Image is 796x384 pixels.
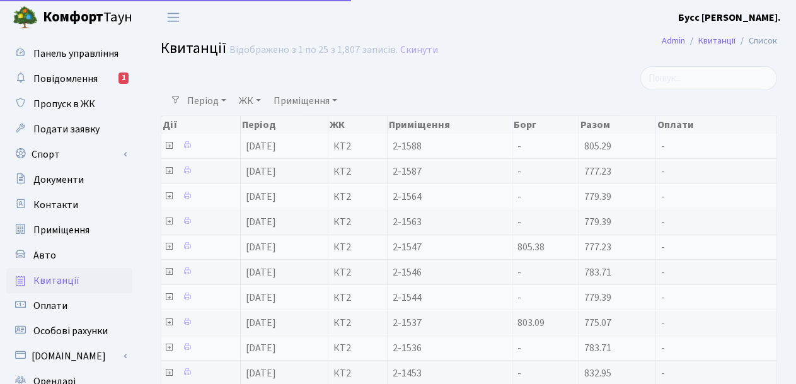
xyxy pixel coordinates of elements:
span: Особові рахунки [33,324,108,338]
span: Контакти [33,198,78,212]
span: - [517,215,521,229]
a: ЖК [234,90,266,112]
span: [DATE] [246,240,276,254]
span: Подати заявку [33,122,100,136]
span: - [517,265,521,279]
span: - [661,166,771,177]
span: 2-1453 [393,368,507,378]
span: 2-1536 [393,343,507,353]
th: Період [241,116,328,134]
span: 2-1547 [393,242,507,252]
th: Оплати [656,116,777,134]
span: КТ2 [333,368,382,378]
span: КТ2 [333,318,382,328]
span: КТ2 [333,343,382,353]
a: Спорт [6,142,132,167]
span: Авто [33,248,56,262]
span: Пропуск в ЖК [33,97,95,111]
span: - [661,217,771,227]
span: Таун [43,7,132,28]
a: Контакти [6,192,132,218]
th: Дії [161,116,241,134]
nav: breadcrumb [643,28,796,54]
span: Квитанції [33,274,79,288]
span: - [661,141,771,151]
a: Оплати [6,293,132,318]
button: Переключити навігацію [158,7,189,28]
span: КТ2 [333,293,382,303]
span: 2-1537 [393,318,507,328]
span: - [517,139,521,153]
span: КТ2 [333,242,382,252]
span: 779.39 [584,190,611,204]
span: [DATE] [246,366,276,380]
span: 783.71 [584,341,611,355]
img: logo.png [13,5,38,30]
span: КТ2 [333,141,382,151]
span: - [661,368,771,378]
span: 2-1564 [393,192,507,202]
span: - [517,190,521,204]
span: КТ2 [333,267,382,277]
span: 803.09 [517,316,545,330]
a: Приміщення [268,90,342,112]
span: - [661,242,771,252]
input: Пошук... [640,66,777,90]
a: Пропуск в ЖК [6,91,132,117]
a: Повідомлення1 [6,66,132,91]
b: Бусс [PERSON_NAME]. [678,11,781,25]
span: [DATE] [246,165,276,178]
span: КТ2 [333,166,382,177]
span: - [661,267,771,277]
span: 2-1544 [393,293,507,303]
a: Авто [6,243,132,268]
span: 779.39 [584,215,611,229]
a: Період [182,90,231,112]
span: 2-1563 [393,217,507,227]
a: [DOMAIN_NAME] [6,344,132,369]
a: Скинути [400,44,438,56]
span: - [517,165,521,178]
span: - [661,192,771,202]
span: [DATE] [246,190,276,204]
li: Список [735,34,777,48]
div: 1 [118,73,129,84]
span: 2-1587 [393,166,507,177]
span: [DATE] [246,341,276,355]
span: Приміщення [33,223,89,237]
span: [DATE] [246,316,276,330]
span: - [661,318,771,328]
div: Відображено з 1 по 25 з 1,807 записів. [229,44,398,56]
span: Квитанції [161,37,226,59]
span: [DATE] [246,139,276,153]
span: 777.23 [584,240,611,254]
th: Приміщення [388,116,512,134]
span: Документи [33,173,84,187]
span: Оплати [33,299,67,313]
span: - [517,341,521,355]
a: Приміщення [6,218,132,243]
span: - [517,366,521,380]
span: 779.39 [584,291,611,305]
span: 783.71 [584,265,611,279]
span: - [517,291,521,305]
span: Панель управління [33,47,118,61]
span: 832.95 [584,366,611,380]
span: Повідомлення [33,72,98,86]
span: [DATE] [246,265,276,279]
a: Документи [6,167,132,192]
span: 805.38 [517,240,545,254]
th: ЖК [328,116,388,134]
th: Борг [512,116,579,134]
span: 2-1546 [393,267,507,277]
span: - [661,343,771,353]
span: 777.23 [584,165,611,178]
a: Подати заявку [6,117,132,142]
span: 2-1588 [393,141,507,151]
span: КТ2 [333,217,382,227]
span: [DATE] [246,215,276,229]
a: Квитанції [6,268,132,293]
span: - [661,293,771,303]
a: Особові рахунки [6,318,132,344]
b: Комфорт [43,7,103,27]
